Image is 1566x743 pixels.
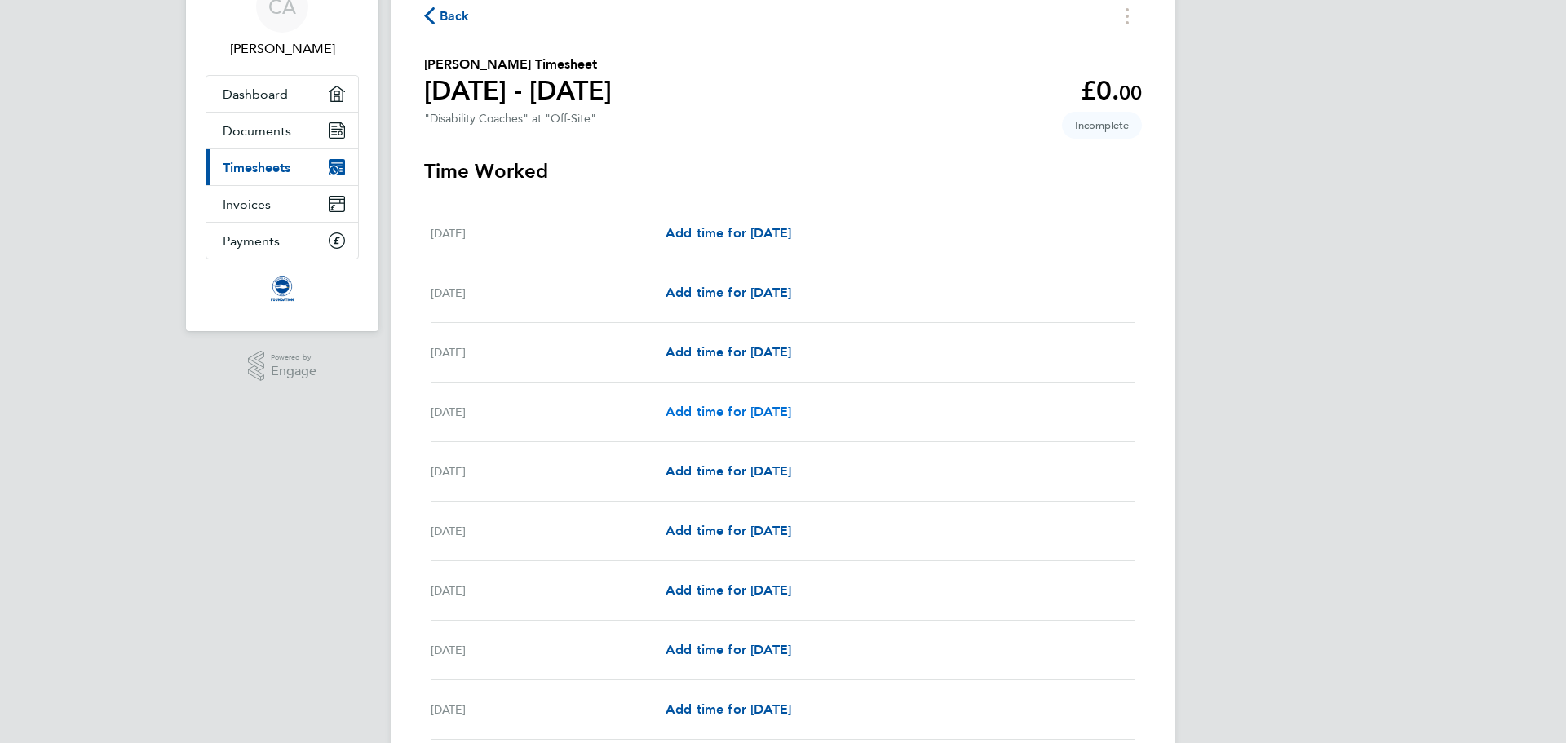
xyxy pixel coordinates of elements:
span: Payments [223,233,280,249]
h1: [DATE] - [DATE] [424,74,612,107]
span: Add time for [DATE] [666,582,791,598]
a: Dashboard [206,76,358,112]
span: 00 [1119,81,1142,104]
div: [DATE] [431,581,666,600]
div: [DATE] [431,283,666,303]
div: [DATE] [431,521,666,541]
a: Go to home page [206,276,359,302]
img: albioninthecommunity-logo-retina.png [269,276,295,302]
div: [DATE] [431,640,666,660]
div: [DATE] [431,700,666,719]
a: Add time for [DATE] [666,223,791,243]
span: Invoices [223,197,271,212]
a: Add time for [DATE] [666,343,791,362]
span: Powered by [271,351,316,365]
div: [DATE] [431,223,666,243]
span: This timesheet is Incomplete. [1062,112,1142,139]
span: Dashboard [223,86,288,102]
span: Add time for [DATE] [666,344,791,360]
a: Add time for [DATE] [666,521,791,541]
a: Payments [206,223,358,259]
h3: Time Worked [424,158,1142,184]
span: Engage [271,365,316,378]
span: Back [440,7,470,26]
div: [DATE] [431,402,666,422]
a: Add time for [DATE] [666,640,791,660]
a: Add time for [DATE] [666,700,791,719]
span: Documents [223,123,291,139]
div: [DATE] [431,343,666,362]
a: Powered byEngage [248,351,317,382]
button: Timesheets Menu [1113,3,1142,29]
div: "Disability Coaches" at "Off-Site" [424,112,596,126]
button: Back [424,6,470,26]
a: Add time for [DATE] [666,462,791,481]
div: [DATE] [431,462,666,481]
a: Add time for [DATE] [666,283,791,303]
span: Add time for [DATE] [666,701,791,717]
span: Add time for [DATE] [666,285,791,300]
h2: [PERSON_NAME] Timesheet [424,55,612,74]
span: Add time for [DATE] [666,523,791,538]
span: Add time for [DATE] [666,642,791,657]
a: Timesheets [206,149,358,185]
span: Add time for [DATE] [666,404,791,419]
a: Add time for [DATE] [666,402,791,422]
a: Documents [206,113,358,148]
span: Timesheets [223,160,290,175]
a: Add time for [DATE] [666,581,791,600]
span: Cameron Apted [206,39,359,59]
span: Add time for [DATE] [666,463,791,479]
a: Invoices [206,186,358,222]
span: Add time for [DATE] [666,225,791,241]
app-decimal: £0. [1081,75,1142,106]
